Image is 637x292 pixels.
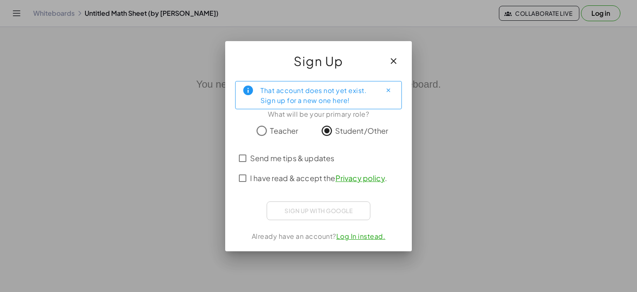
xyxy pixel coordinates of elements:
span: Sign Up [294,51,343,71]
a: Privacy policy [336,173,385,183]
span: Send me tips & updates [250,152,334,164]
span: Teacher [270,125,298,136]
a: Log In instead. [336,232,386,240]
span: I have read & accept the . [250,172,387,184]
button: Close [382,84,395,97]
span: Student/Other [335,125,389,136]
div: Already have an account? [235,231,402,241]
div: What will be your primary role? [235,109,402,119]
div: That account does not yet exist. Sign up for a new one here! [260,85,375,106]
